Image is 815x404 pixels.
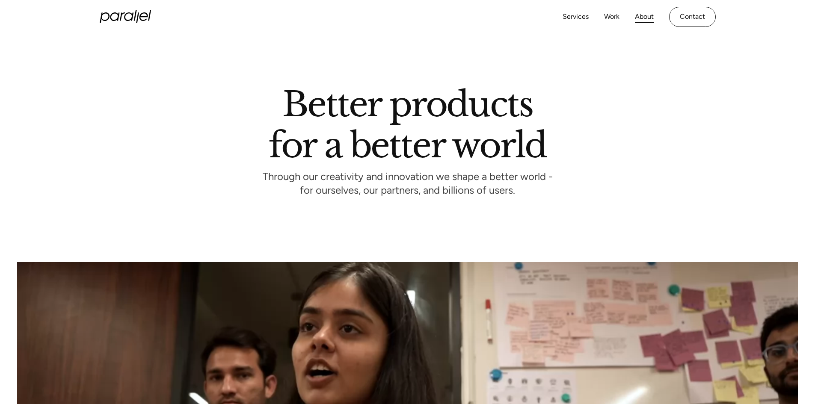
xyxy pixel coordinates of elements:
p: Through our creativity and innovation we shape a better world - for ourselves, our partners, and ... [263,173,553,196]
a: Work [604,11,619,23]
a: About [635,11,654,23]
a: Services [563,11,589,23]
a: home [100,10,151,23]
a: Contact [669,7,716,27]
h1: Better products for a better world [269,92,546,158]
